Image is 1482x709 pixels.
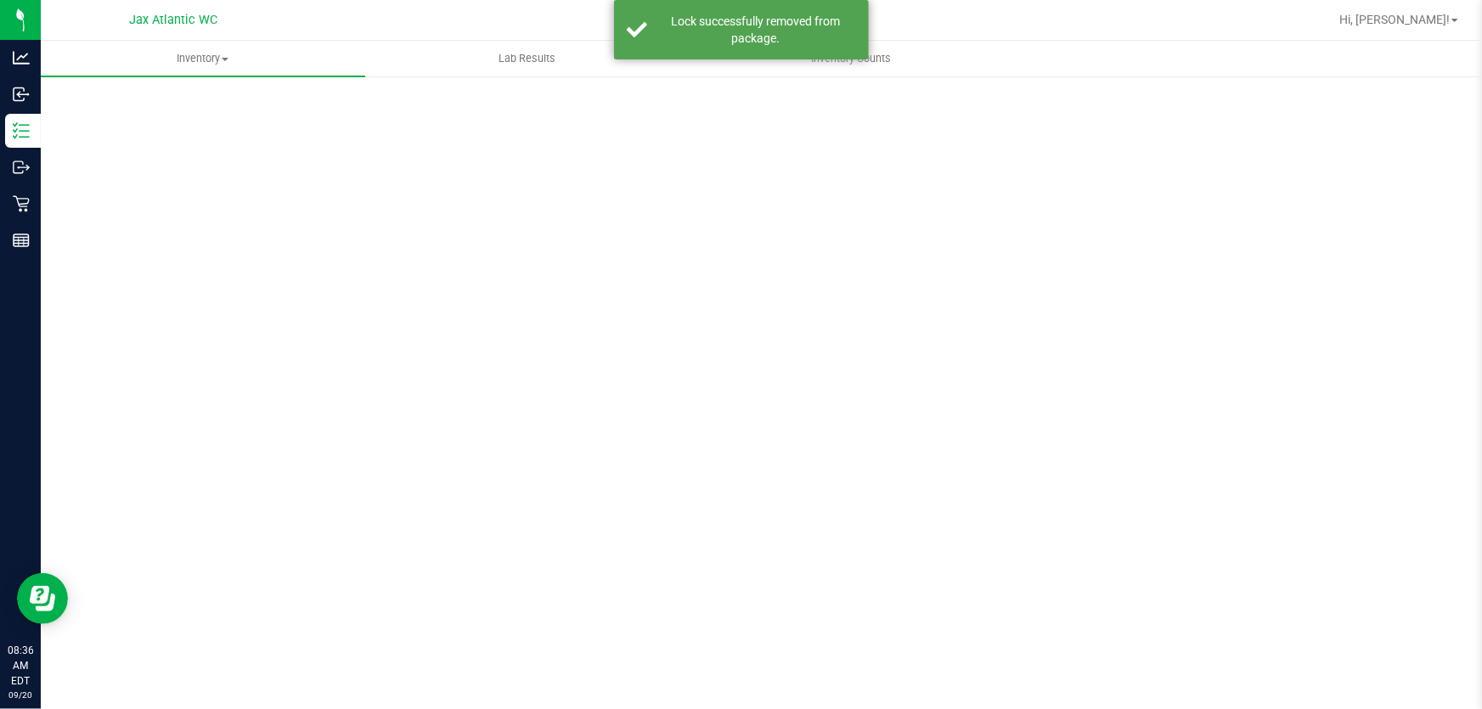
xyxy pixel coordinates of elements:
[8,643,33,689] p: 08:36 AM EDT
[13,159,30,176] inline-svg: Outbound
[13,122,30,139] inline-svg: Inventory
[13,86,30,103] inline-svg: Inbound
[1339,13,1450,26] span: Hi, [PERSON_NAME]!
[365,41,690,76] a: Lab Results
[17,573,68,624] iframe: Resource center
[41,51,365,66] span: Inventory
[656,13,856,47] div: Lock successfully removed from package.
[13,49,30,66] inline-svg: Analytics
[129,13,217,27] span: Jax Atlantic WC
[8,689,33,701] p: 09/20
[41,41,365,76] a: Inventory
[476,51,578,66] span: Lab Results
[13,195,30,212] inline-svg: Retail
[13,232,30,249] inline-svg: Reports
